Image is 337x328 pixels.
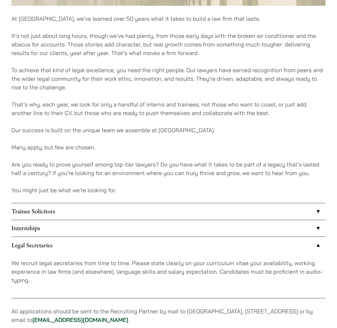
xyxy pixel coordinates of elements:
p: Are you ready to prove yourself among top-tier lawyers? Do you have what it takes to be part of a... [11,160,326,177]
a: [EMAIL_ADDRESS][DOMAIN_NAME] [33,316,128,323]
a: Trainee Solicitors [11,203,326,220]
a: Legal Secretaries [11,237,326,253]
a: Internships [11,220,326,237]
p: To achieve that kind of legal excellence, you need the right people. Our lawyers have earned reco... [11,66,326,91]
p: All applications should be sent to the Recruiting Partner by mail to [GEOGRAPHIC_DATA], [STREET_A... [11,307,326,324]
p: We recruit legal secretaries from time to time. Please state clearly on your curriculum vitae you... [11,259,326,284]
p: You might just be what we’re looking for. [11,186,326,194]
p: Our success is built on the unique team we assemble at [GEOGRAPHIC_DATA]. [11,126,326,134]
p: It’s not just about long hours, though we’ve had plenty, from those early days with the broken ai... [11,31,326,57]
p: At [GEOGRAPHIC_DATA], we’ve learned over 50 years what it takes to build a law firm that lasts. [11,14,326,23]
div: Legal Secretaries [11,254,326,298]
p: Many apply, but few are chosen. [11,143,326,151]
p: That’s why, each year, we look for only a handful of interns and trainees, not those who want to ... [11,100,326,117]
